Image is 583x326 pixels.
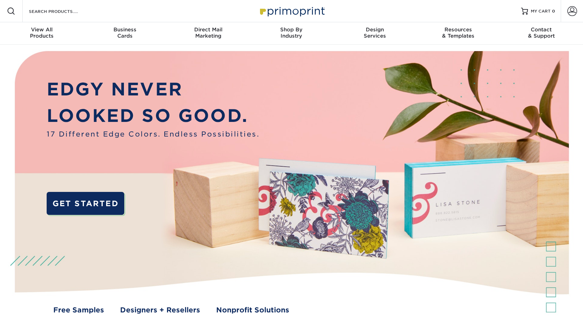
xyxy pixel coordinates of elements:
[83,26,166,33] span: Business
[416,26,499,33] span: Resources
[500,26,583,39] div: & Support
[250,26,333,39] div: Industry
[47,129,259,139] span: 17 Different Edge Colors. Endless Possibilities.
[500,26,583,33] span: Contact
[333,26,416,39] div: Services
[531,8,551,14] span: MY CART
[333,26,416,33] span: Design
[167,22,250,45] a: Direct MailMarketing
[250,22,333,45] a: Shop ByIndustry
[416,22,499,45] a: Resources& Templates
[257,3,326,18] img: Primoprint
[47,192,124,215] a: GET STARTED
[83,26,166,39] div: Cards
[47,103,259,129] p: LOOKED SO GOOD.
[167,26,250,33] span: Direct Mail
[416,26,499,39] div: & Templates
[250,26,333,33] span: Shop By
[53,305,104,315] a: Free Samples
[167,26,250,39] div: Marketing
[47,76,259,102] p: EDGY NEVER
[216,305,289,315] a: Nonprofit Solutions
[28,7,96,15] input: SEARCH PRODUCTS.....
[500,22,583,45] a: Contact& Support
[552,9,555,14] span: 0
[333,22,416,45] a: DesignServices
[83,22,166,45] a: BusinessCards
[120,305,200,315] a: Designers + Resellers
